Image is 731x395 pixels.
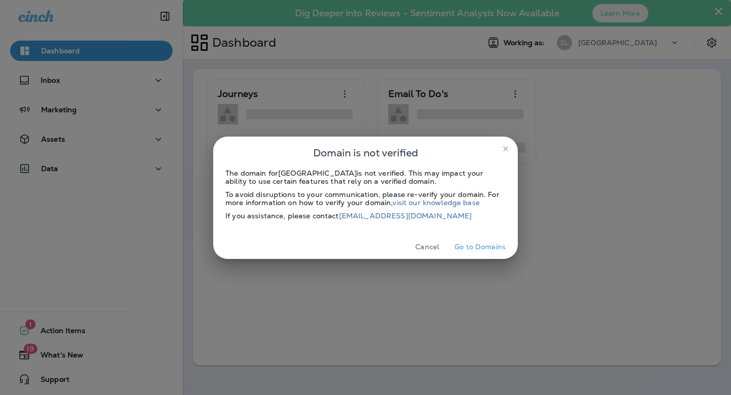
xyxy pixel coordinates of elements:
div: The domain for [GEOGRAPHIC_DATA] is not verified. This may impact your ability to use certain fea... [225,169,506,185]
span: Domain is not verified [313,145,418,161]
button: Go to Domains [450,239,510,255]
button: close [497,141,514,157]
a: [EMAIL_ADDRESS][DOMAIN_NAME] [339,211,472,220]
div: If you assistance, please contact [225,212,506,220]
button: Cancel [408,239,446,255]
a: visit our knowledge base [392,198,479,207]
div: To avoid disruptions to your communication, please re-verify your domain. For more information on... [225,190,506,207]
